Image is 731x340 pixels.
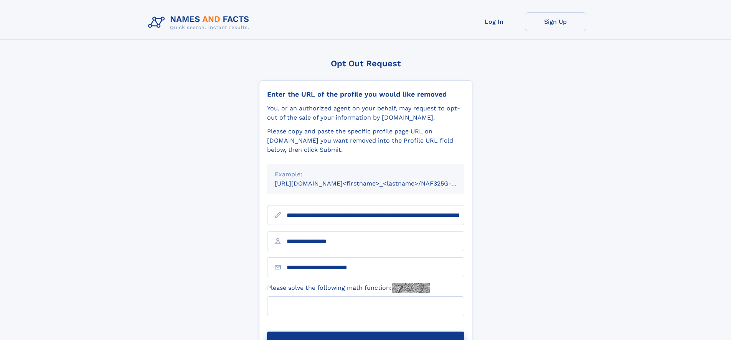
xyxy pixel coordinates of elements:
div: Opt Out Request [259,59,472,68]
img: Logo Names and Facts [145,12,256,33]
small: [URL][DOMAIN_NAME]<firstname>_<lastname>/NAF325G-xxxxxxxx [275,180,479,187]
div: Please copy and paste the specific profile page URL on [DOMAIN_NAME] you want removed into the Pr... [267,127,464,154]
div: Example: [275,170,457,179]
div: You, or an authorized agent on your behalf, may request to opt-out of the sale of your informatio... [267,104,464,122]
label: Please solve the following math function: [267,283,430,293]
a: Log In [464,12,525,31]
a: Sign Up [525,12,586,31]
div: Enter the URL of the profile you would like removed [267,90,464,99]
